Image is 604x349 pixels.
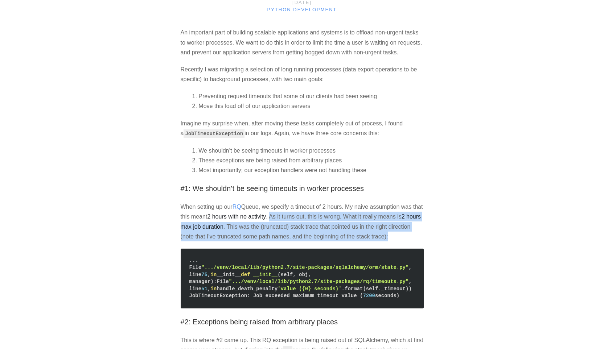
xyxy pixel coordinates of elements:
[278,286,341,292] span: 'value ({0} seconds)'
[210,272,217,278] span: in
[201,272,208,278] span: 75
[267,7,291,12] a: python
[188,256,416,301] code: ... File , line , __init__ File , line , handle_death_penalty .format(self._timeout)) JobTimeoutE...
[184,129,245,138] code: JobTimeoutException
[201,265,408,270] span: ".../venv/local/lib/python2.7/site-packages/sqlalchemy/orm/state.py"
[210,286,217,292] span: in
[253,272,278,278] span: __init__
[241,272,250,278] span: def
[204,155,424,165] li: These exceptions are being raised from arbitrary places
[293,7,337,12] a: development
[204,91,424,101] li: Preventing request timeouts that some of our clients had been seeing
[181,316,424,328] h3: #2: Exceptions being raised from arbitrary places
[181,28,424,57] p: An important part of building scalable applications and systems is to offload non-urgent tasks to...
[181,202,424,241] p: When setting up our Queue, we specify a timeout of 2 hours. My naive assumption was that this mea...
[204,146,424,155] li: We shouldn’t be seeing timeouts in worker processes
[363,293,375,299] span: 7200
[204,165,424,175] li: Most importantly; our exception handlers were not handling these
[181,119,424,138] p: Imagine my surprise when, after moving these tasks completely out of process, I found a in our lo...
[201,286,208,292] span: 51
[181,182,424,195] h3: #1: We shouldn’t be seeing timeouts in worker processes
[229,279,409,284] span: ".../venv/local/lib/python2.7/site-packages/rq/timeouts.py"
[233,204,241,210] a: RQ
[204,101,424,111] li: Move this load off of our application servers
[181,213,421,229] strong: 2 hours max job duration
[207,213,266,220] strong: 2 hours with no activity
[181,65,424,84] p: Recently I was migrating a selection of long running processes (data export operations to be spec...
[189,272,315,285] span: :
